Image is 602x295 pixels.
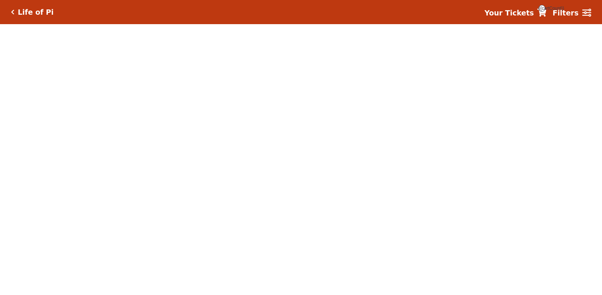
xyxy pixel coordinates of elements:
[552,9,579,17] strong: Filters
[18,8,54,17] h5: Life of Pi
[484,9,534,17] strong: Your Tickets
[552,8,591,18] a: Filters
[11,9,14,15] a: Click here to go back to filters
[538,5,545,12] span: {{cartCount}}
[484,8,546,18] a: Your Tickets {{cartCount}}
